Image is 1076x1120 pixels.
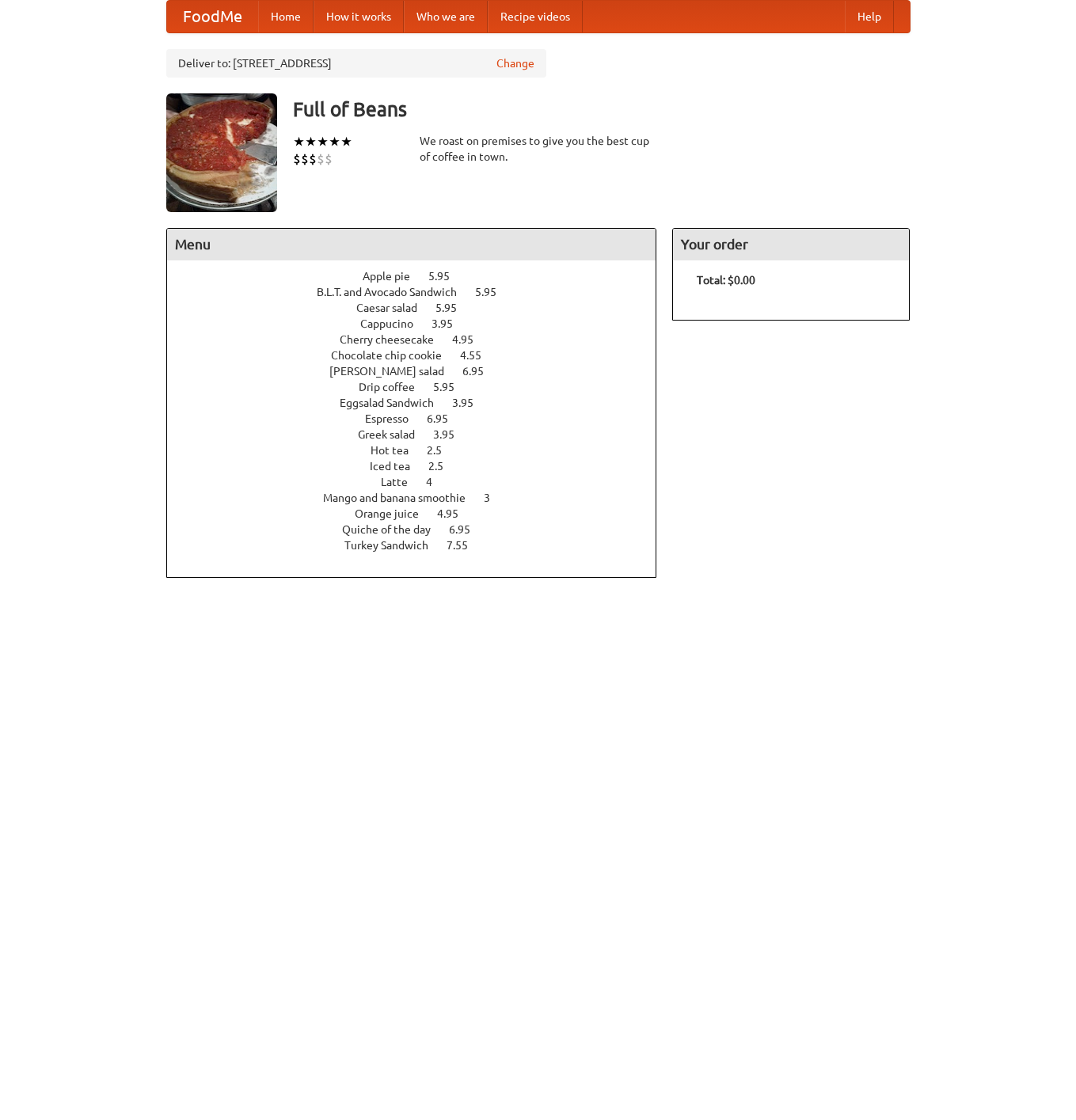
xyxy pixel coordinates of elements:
li: ★ [329,133,340,150]
a: Mango and banana smoothie 3 [323,492,519,504]
a: Hot tea 2.5 [371,444,471,457]
a: Change [496,55,534,71]
h4: Menu [167,229,656,260]
div: Deliver to: [STREET_ADDRESS] [166,49,546,78]
a: Cherry cheesecake 4.95 [340,333,503,346]
a: Turkey Sandwich 7.55 [344,539,497,552]
span: Mango and banana smoothie [323,492,481,504]
span: Turkey Sandwich [344,539,444,552]
a: Orange juice 4.95 [355,507,488,520]
a: Help [845,1,894,32]
span: 6.95 [462,365,500,378]
span: 3.95 [432,317,469,330]
span: Quiche of the day [342,523,447,536]
span: Caesar salad [356,302,433,314]
a: Espresso 6.95 [365,412,477,425]
a: Home [258,1,314,32]
span: 5.95 [475,286,512,298]
span: 6.95 [427,412,464,425]
span: Eggsalad Sandwich [340,397,450,409]
a: Eggsalad Sandwich 3.95 [340,397,503,409]
span: Drip coffee [359,381,431,393]
li: ★ [305,133,317,150]
span: 6.95 [449,523,486,536]
span: Espresso [365,412,424,425]
a: Greek salad 3.95 [358,428,484,441]
a: Iced tea 2.5 [370,460,473,473]
li: ★ [293,133,305,150]
span: Hot tea [371,444,424,457]
span: Chocolate chip cookie [331,349,458,362]
span: 5.95 [433,381,470,393]
span: 4.95 [452,333,489,346]
span: 5.95 [435,302,473,314]
span: Latte [381,476,424,488]
a: FoodMe [167,1,258,32]
a: Who we are [404,1,488,32]
span: B.L.T. and Avocado Sandwich [317,286,473,298]
a: How it works [314,1,404,32]
a: Recipe videos [488,1,583,32]
li: ★ [317,133,329,150]
li: $ [293,150,301,168]
li: $ [325,150,333,168]
a: Latte 4 [381,476,462,488]
span: 4 [426,476,448,488]
span: Apple pie [363,270,426,283]
li: ★ [340,133,352,150]
span: Cherry cheesecake [340,333,450,346]
span: Greek salad [358,428,431,441]
span: 7.55 [447,539,484,552]
span: Iced tea [370,460,426,473]
b: Total: $0.00 [697,274,755,287]
li: $ [309,150,317,168]
a: Caesar salad 5.95 [356,302,486,314]
div: We roast on premises to give you the best cup of coffee in town. [420,133,657,165]
span: 2.5 [427,444,458,457]
span: 3.95 [433,428,470,441]
h3: Full of Beans [293,93,911,125]
img: angular.jpg [166,93,277,212]
h4: Your order [673,229,909,260]
span: 4.95 [437,507,474,520]
a: Chocolate chip cookie 4.55 [331,349,511,362]
span: 3 [484,492,506,504]
li: $ [317,150,325,168]
span: Orange juice [355,507,435,520]
li: $ [301,150,309,168]
a: [PERSON_NAME] salad 6.95 [329,365,513,378]
a: Cappucino 3.95 [360,317,482,330]
a: B.L.T. and Avocado Sandwich 5.95 [317,286,526,298]
span: Cappucino [360,317,429,330]
span: 5.95 [428,270,466,283]
a: Quiche of the day 6.95 [342,523,500,536]
span: 3.95 [452,397,489,409]
span: 4.55 [460,349,497,362]
span: [PERSON_NAME] salad [329,365,460,378]
a: Drip coffee 5.95 [359,381,484,393]
a: Apple pie 5.95 [363,270,479,283]
span: 2.5 [428,460,459,473]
